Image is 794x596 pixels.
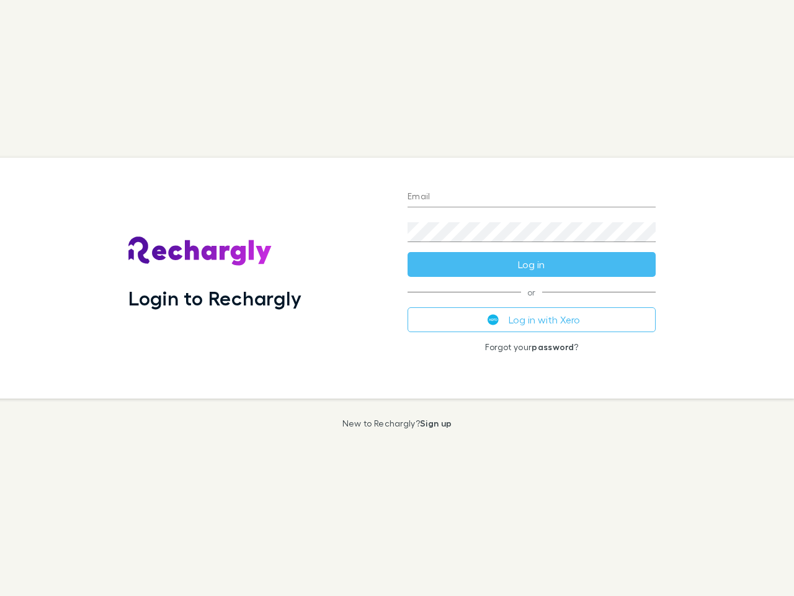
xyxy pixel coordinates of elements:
a: password [532,341,574,352]
button: Log in [408,252,656,277]
img: Xero's logo [488,314,499,325]
h1: Login to Rechargly [128,286,301,310]
a: Sign up [420,418,452,428]
button: Log in with Xero [408,307,656,332]
p: Forgot your ? [408,342,656,352]
p: New to Rechargly? [342,418,452,428]
img: Rechargly's Logo [128,237,272,266]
